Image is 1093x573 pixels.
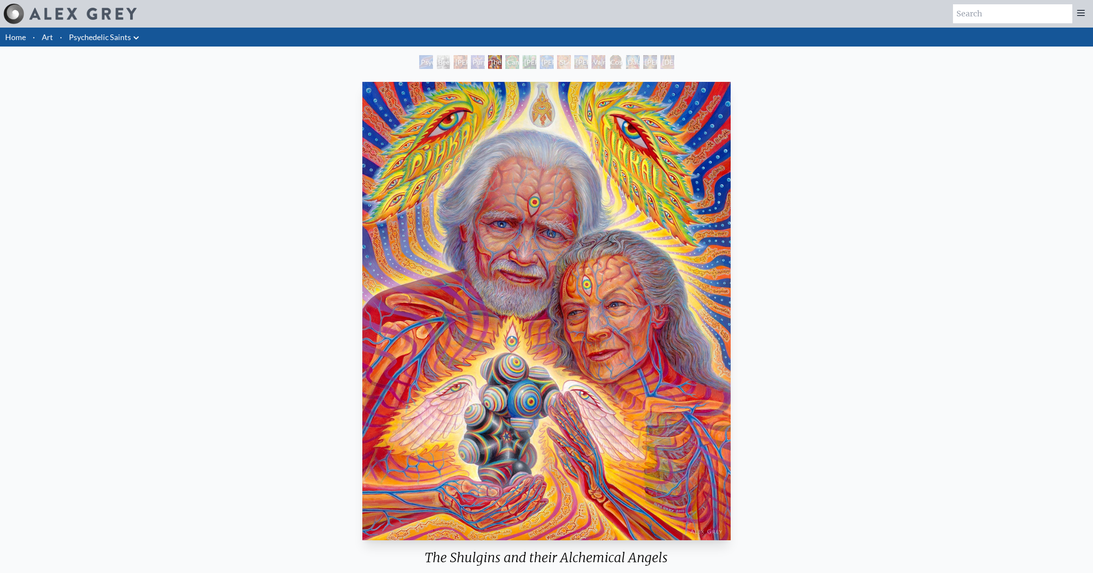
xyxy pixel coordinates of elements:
div: The Shulgins and their Alchemical Angels [359,550,734,572]
a: Home [5,32,26,42]
div: Dalai Lama [626,55,640,69]
div: Psychedelic Healing [419,55,433,69]
div: [PERSON_NAME][US_STATE] - Hemp Farmer [523,55,536,69]
li: · [29,28,38,47]
div: [DEMOGRAPHIC_DATA] [660,55,674,69]
li: · [56,28,65,47]
div: [PERSON_NAME] & the New Eleusis [540,55,554,69]
div: Cosmic Christ [609,55,623,69]
div: St. Albert & The LSD Revelation Revolution [557,55,571,69]
input: Search [953,4,1072,23]
a: Psychedelic Saints [69,31,131,43]
div: [PERSON_NAME] [643,55,657,69]
a: Art [42,31,53,43]
div: Beethoven [436,55,450,69]
div: Vajra Guru [592,55,605,69]
div: [PERSON_NAME] [574,55,588,69]
div: The Shulgins and their Alchemical Angels [488,55,502,69]
div: Purple [DEMOGRAPHIC_DATA] [471,55,485,69]
div: Cannabacchus [505,55,519,69]
img: The-Shulgins-and-their-Alchemical-Angels-2010-Alex-Grey-watermarked.jpeg [362,82,731,540]
div: [PERSON_NAME] M.D., Cartographer of Consciousness [454,55,467,69]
